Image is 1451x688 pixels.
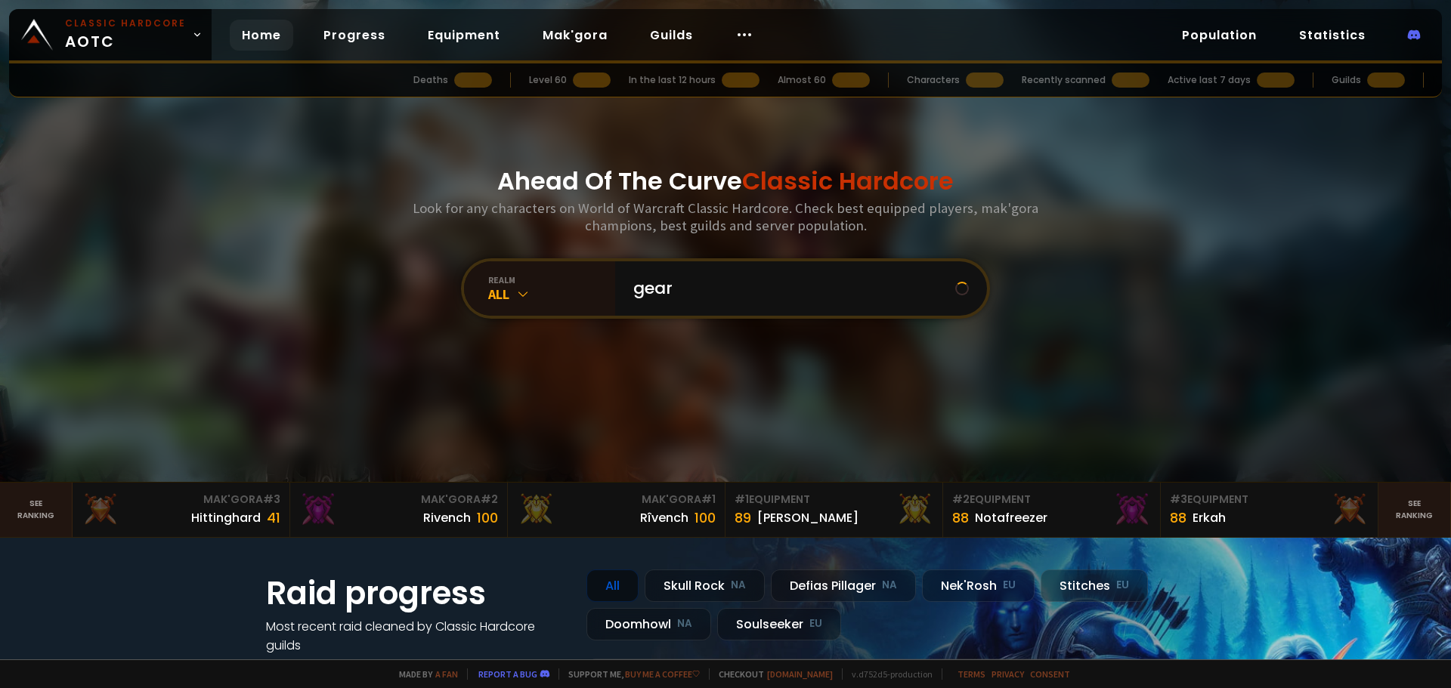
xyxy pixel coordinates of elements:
[625,668,700,680] a: Buy me a coffee
[638,20,705,51] a: Guilds
[907,73,960,87] div: Characters
[586,569,639,602] div: All
[1193,508,1226,527] div: Erkah
[778,73,826,87] div: Almost 60
[478,668,537,680] a: Report a bug
[299,492,498,508] div: Mak'Gora
[640,508,688,527] div: Rîvench
[423,508,471,527] div: Rivench
[263,492,280,507] span: # 3
[488,274,615,285] div: realm
[1116,578,1129,593] small: EU
[290,483,508,537] a: Mak'Gora#2Rivench100
[717,608,841,640] div: Soulseeker
[735,492,749,507] span: # 1
[508,483,725,537] a: Mak'Gora#1Rîvench100
[725,483,943,537] a: #1Equipment89[PERSON_NAME]
[1168,73,1251,87] div: Active last 7 days
[488,285,615,303] div: All
[958,668,985,680] a: Terms
[645,569,765,602] div: Skull Rock
[82,492,280,508] div: Mak'Gora
[943,483,1161,537] a: #2Equipment88Notafreezer
[311,20,398,51] a: Progress
[731,578,746,593] small: NA
[1161,483,1378,537] a: #3Equipment88Erkah
[390,668,458,680] span: Made by
[952,492,970,507] span: # 2
[952,508,969,528] div: 88
[882,578,897,593] small: NA
[1378,483,1451,537] a: Seeranking
[477,508,498,528] div: 100
[517,492,716,508] div: Mak'Gora
[742,164,954,198] span: Classic Hardcore
[695,508,716,528] div: 100
[767,668,833,680] a: [DOMAIN_NAME]
[701,492,716,507] span: # 1
[191,508,261,527] div: Hittinghard
[266,617,568,655] h4: Most recent raid cleaned by Classic Hardcore guilds
[952,492,1151,508] div: Equipment
[1170,20,1269,51] a: Population
[1030,668,1070,680] a: Consent
[435,668,458,680] a: a fan
[842,668,933,680] span: v. d752d5 - production
[266,569,568,617] h1: Raid progress
[230,20,293,51] a: Home
[757,508,859,527] div: [PERSON_NAME]
[624,261,955,316] input: Search a character...
[558,668,700,680] span: Support me,
[809,616,822,631] small: EU
[1022,73,1106,87] div: Recently scanned
[266,656,364,673] a: See all progress
[531,20,620,51] a: Mak'gora
[529,73,567,87] div: Level 60
[407,199,1044,234] h3: Look for any characters on World of Warcraft Classic Hardcore. Check best equipped players, mak'g...
[1287,20,1378,51] a: Statistics
[497,163,954,199] h1: Ahead Of The Curve
[1170,508,1186,528] div: 88
[1170,492,1369,508] div: Equipment
[992,668,1024,680] a: Privacy
[1003,578,1016,593] small: EU
[413,73,448,87] div: Deaths
[65,17,186,53] span: AOTC
[771,569,916,602] div: Defias Pillager
[73,483,290,537] a: Mak'Gora#3Hittinghard41
[416,20,512,51] a: Equipment
[709,668,833,680] span: Checkout
[65,17,186,30] small: Classic Hardcore
[586,608,711,640] div: Doomhowl
[975,508,1047,527] div: Notafreezer
[267,508,280,528] div: 41
[677,616,692,631] small: NA
[9,9,212,60] a: Classic HardcoreAOTC
[629,73,716,87] div: In the last 12 hours
[1041,569,1148,602] div: Stitches
[481,492,498,507] span: # 2
[1170,492,1187,507] span: # 3
[735,492,933,508] div: Equipment
[922,569,1035,602] div: Nek'Rosh
[1332,73,1361,87] div: Guilds
[735,508,751,528] div: 89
